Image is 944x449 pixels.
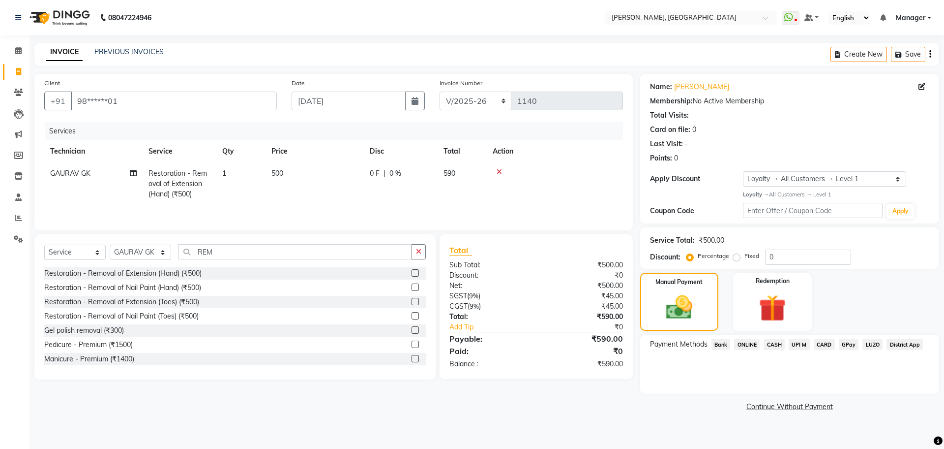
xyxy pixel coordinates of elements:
th: Disc [364,140,438,162]
span: | [383,168,385,179]
div: ₹500.00 [536,260,630,270]
input: Search or Scan [178,244,412,259]
span: UPI M [789,339,810,350]
div: Service Total: [650,235,695,246]
div: Total: [442,312,536,322]
div: ₹590.00 [536,333,630,345]
span: CASH [764,339,785,350]
span: Payment Methods [650,339,708,350]
button: Create New [830,47,887,62]
img: _cash.svg [658,292,701,322]
label: Client [44,79,60,88]
div: 0 [692,125,696,135]
div: Services [45,122,630,140]
span: ONLINE [734,339,760,350]
div: ( ) [442,301,536,312]
div: Payable: [442,333,536,345]
a: Add Tip [442,322,552,332]
div: ₹590.00 [536,359,630,369]
div: Sub Total: [442,260,536,270]
div: ₹500.00 [699,235,724,246]
span: SGST [449,291,467,300]
div: ₹0 [536,270,630,281]
span: 1 [222,169,226,178]
div: Manicure - Premium (₹1400) [44,354,134,364]
th: Price [265,140,364,162]
label: Percentage [698,252,729,260]
span: 9% [470,302,479,310]
div: Net: [442,281,536,291]
div: Paid: [442,345,536,357]
button: Apply [886,204,914,219]
a: INVOICE [46,43,83,61]
label: Invoice Number [440,79,482,88]
th: Service [143,140,216,162]
img: _gift.svg [750,291,795,325]
button: Save [891,47,925,62]
span: District App [886,339,923,350]
div: - [685,139,688,149]
div: All Customers → Level 1 [743,191,929,199]
img: logo [25,4,92,32]
input: Search by Name/Mobile/Email/Code [71,92,277,110]
div: Last Visit: [650,139,683,149]
div: Discount: [650,252,680,262]
div: Discount: [442,270,536,281]
span: 9% [469,292,478,300]
div: Name: [650,82,672,92]
input: Enter Offer / Coupon Code [743,203,883,218]
span: 0 % [389,168,401,179]
a: [PERSON_NAME] [674,82,729,92]
div: Balance : [442,359,536,369]
span: GPay [839,339,859,350]
div: No Active Membership [650,96,929,106]
div: 0 [674,153,678,163]
div: Points: [650,153,672,163]
div: ₹45.00 [536,301,630,312]
div: Apply Discount [650,174,743,184]
div: Coupon Code [650,206,743,216]
th: Action [487,140,623,162]
label: Fixed [744,252,759,260]
div: Membership: [650,96,693,106]
span: GAURAV GK [50,169,90,178]
div: Restoration - Removal of Nail Paint (Toes) (₹500) [44,311,199,321]
span: 500 [271,169,283,178]
a: Continue Without Payment [642,402,937,412]
div: ₹0 [552,322,630,332]
b: 08047224946 [108,4,151,32]
div: Restoration - Removal of Nail Paint (Hand) (₹500) [44,283,201,293]
span: Restoration - Removal of Extension (Hand) (₹500) [148,169,207,198]
div: ₹0 [536,345,630,357]
div: Restoration - Removal of Extension (Hand) (₹500) [44,268,202,279]
div: ₹500.00 [536,281,630,291]
th: Total [438,140,487,162]
label: Redemption [756,277,790,286]
span: 0 F [370,168,380,179]
span: CGST [449,302,468,311]
label: Date [292,79,305,88]
a: PREVIOUS INVOICES [94,47,164,56]
label: Manual Payment [655,278,703,287]
span: 590 [443,169,455,178]
th: Qty [216,140,265,162]
span: LUZO [862,339,883,350]
span: Bank [711,339,731,350]
div: Pedicure - Premium (₹1500) [44,340,133,350]
div: Total Visits: [650,110,689,121]
div: ₹590.00 [536,312,630,322]
div: ₹45.00 [536,291,630,301]
span: Total [449,245,472,256]
strong: Loyalty → [743,191,769,198]
th: Technician [44,140,143,162]
div: ( ) [442,291,536,301]
div: Gel polish removal (₹300) [44,325,124,336]
div: Card on file: [650,125,690,135]
button: +91 [44,92,72,110]
span: CARD [814,339,835,350]
span: Manager [896,13,925,23]
div: Restoration - Removal of Extension (Toes) (₹500) [44,297,199,307]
